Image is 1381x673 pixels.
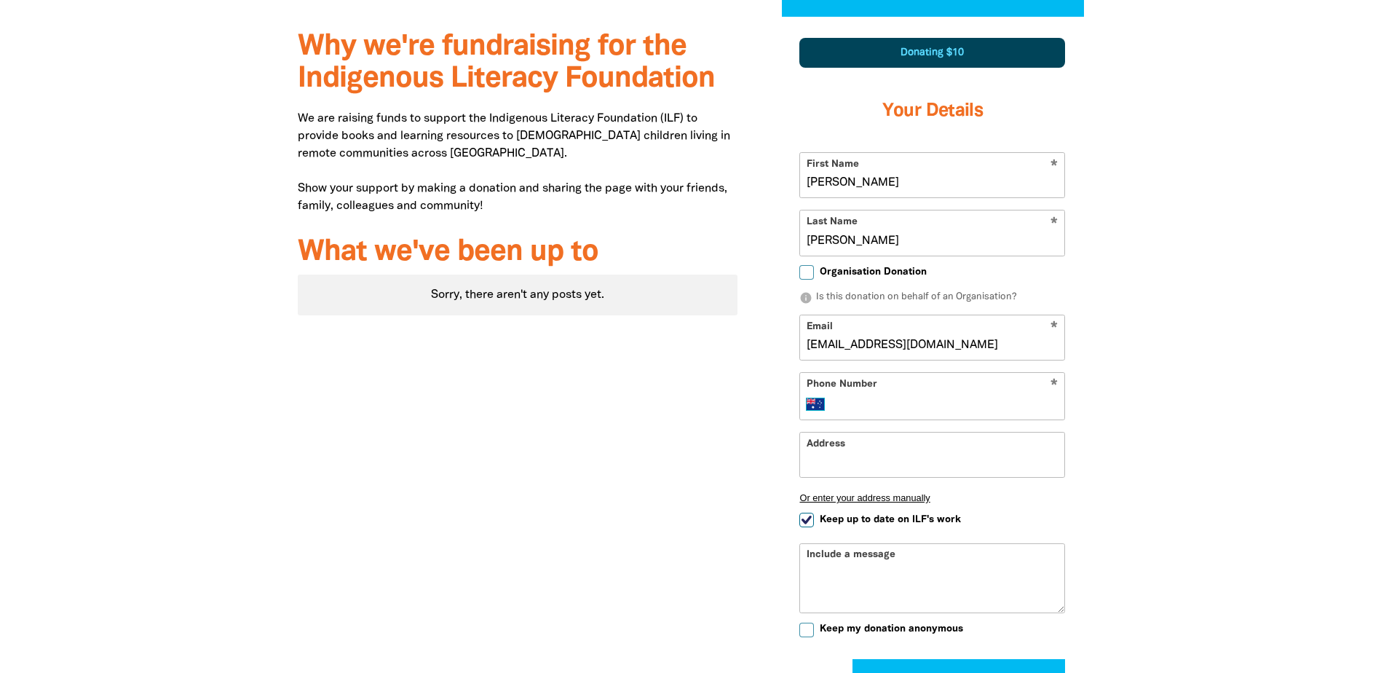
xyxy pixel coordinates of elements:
input: Keep up to date on ILF's work [799,513,814,527]
div: Donating $10 [799,38,1065,68]
input: Keep my donation anonymous [799,623,814,637]
div: Paginated content [298,275,738,315]
h3: What we've been up to [298,237,738,269]
h3: Your Details [799,82,1065,141]
span: Why we're fundraising for the Indigenous Literacy Foundation [298,34,715,93]
span: Organisation Donation [820,265,927,279]
p: Is this donation on behalf of an Organisation? [799,291,1065,305]
div: Sorry, there aren't any posts yet. [298,275,738,315]
button: Or enter your address manually [799,492,1065,503]
span: Keep my donation anonymous [820,622,963,636]
span: Keep up to date on ILF's work [820,513,961,527]
p: We are raising funds to support the Indigenous Literacy Foundation (ILF) to provide books and lea... [298,110,738,215]
input: Organisation Donation [799,265,814,280]
i: info [799,291,812,304]
i: Required [1050,379,1058,393]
